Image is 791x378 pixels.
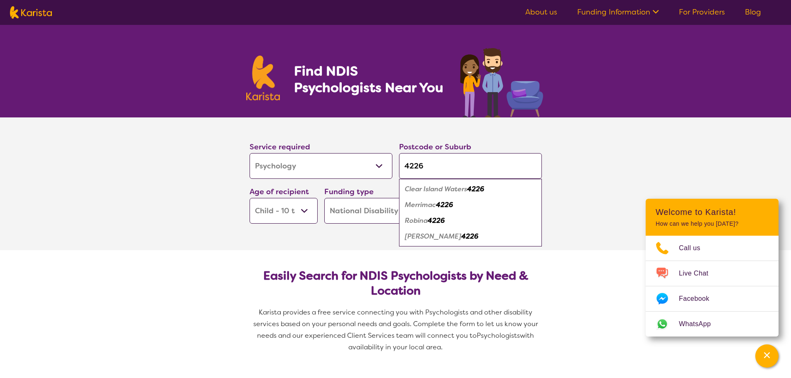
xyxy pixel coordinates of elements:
em: Clear Island Waters [405,185,467,193]
span: Psychologists [477,331,520,340]
ul: Choose channel [646,236,779,337]
img: psychology [457,45,545,117]
div: Clear Island Waters 4226 [403,181,538,197]
input: Type [399,153,542,179]
a: About us [525,7,557,17]
a: Blog [745,7,761,17]
h2: Easily Search for NDIS Psychologists by Need & Location [256,268,535,298]
em: 4226 [461,232,478,241]
label: Funding type [324,187,374,197]
em: [PERSON_NAME] [405,232,461,241]
em: Robina [405,216,428,225]
h2: Welcome to Karista! [656,207,769,217]
span: WhatsApp [679,318,721,330]
label: Postcode or Suburb [399,142,471,152]
div: Robina Dc 4226 [403,229,538,244]
em: 4226 [436,200,453,209]
p: How can we help you [DATE]? [656,220,769,227]
em: 4226 [428,216,445,225]
span: Live Chat [679,267,718,280]
em: 4226 [467,185,484,193]
div: Robina 4226 [403,213,538,229]
div: Merrimac 4226 [403,197,538,213]
span: Facebook [679,293,719,305]
em: Merrimac [405,200,436,209]
div: Channel Menu [646,199,779,337]
img: Karista logo [10,6,52,19]
a: For Providers [679,7,725,17]
label: Age of recipient [250,187,309,197]
a: Funding Information [577,7,659,17]
span: Karista provides a free service connecting you with Psychologists and other disability services b... [253,308,540,340]
img: Karista logo [246,56,280,100]
label: Service required [250,142,310,152]
span: Call us [679,242,710,254]
h1: Find NDIS Psychologists Near You [294,63,448,96]
button: Channel Menu [755,344,779,368]
a: Web link opens in a new tab. [646,312,779,337]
